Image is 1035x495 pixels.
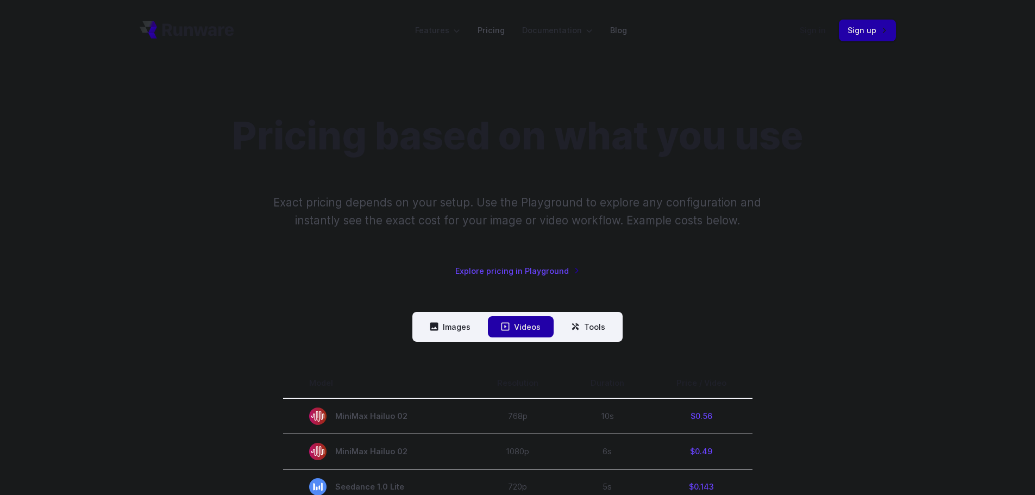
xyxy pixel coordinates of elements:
a: Blog [610,24,627,36]
label: Documentation [522,24,593,36]
h1: Pricing based on what you use [232,113,803,159]
button: Videos [488,316,554,337]
label: Features [415,24,460,36]
a: Sign up [839,20,896,41]
th: Duration [564,368,650,398]
a: Sign in [800,24,826,36]
a: Explore pricing in Playground [455,265,580,277]
button: Images [417,316,484,337]
span: MiniMax Hailuo 02 [309,443,445,460]
td: 10s [564,398,650,434]
a: Go to / [140,21,234,39]
td: 6s [564,434,650,469]
td: $0.56 [650,398,752,434]
p: Exact pricing depends on your setup. Use the Playground to explore any configuration and instantl... [253,193,782,230]
span: MiniMax Hailuo 02 [309,408,445,425]
td: 768p [471,398,564,434]
button: Tools [558,316,618,337]
td: $0.49 [650,434,752,469]
th: Model [283,368,471,398]
td: 1080p [471,434,564,469]
a: Pricing [478,24,505,36]
th: Resolution [471,368,564,398]
th: Price / Video [650,368,752,398]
